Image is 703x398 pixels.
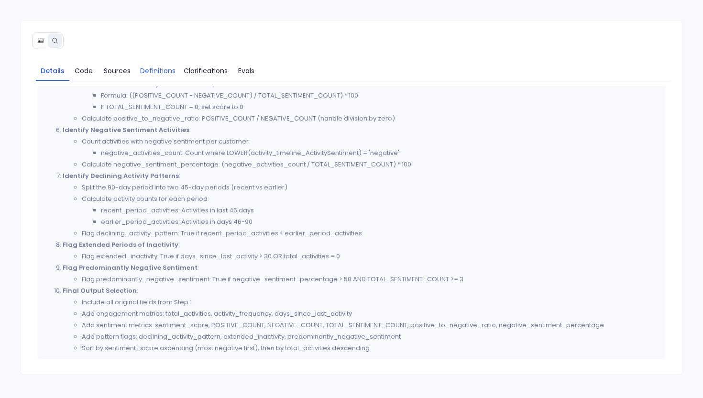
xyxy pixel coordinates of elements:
li: : [63,170,660,239]
span: Clarifications [184,66,228,76]
li: Add engagement metrics: total_activities, activity_frequency, days_since_last_activity [82,308,660,320]
strong: Identify Negative Sentiment Activities [63,125,189,134]
li: Count activities with negative sentiment per customer: [82,136,660,159]
strong: Identify Declining Activity Patterns [63,171,179,180]
li: Calculate Overall Activity Sentiment Score per customer: [82,78,660,113]
li: : [63,262,660,285]
li: Add pattern flags: declining_activity_pattern, extended_inactivity, predominantly_negative_sentiment [82,331,660,343]
li: If TOTAL_SENTIMENT_COUNT = 0, set score to 0 [101,101,660,113]
li: Add sentiment metrics: sentiment_score, POSITIVE_COUNT, NEGATIVE_COUNT, TOTAL_SENTIMENT_COUNT, po... [82,320,660,331]
li: Include all original fields from Step 1 [82,297,660,308]
strong: Flag Predominantly Negative Sentiment [63,263,198,272]
strong: Final Output Selection [63,286,137,295]
span: Definitions [140,66,176,76]
li: negative_activities_count: Count where LOWER(activity_timeline_ActivitySentiment) = 'negative' [101,147,660,159]
li: Flag declining_activity_pattern: True if recent_period_activities < earlier_period_activities [82,228,660,239]
span: Details [41,66,65,76]
li: recent_period_activities: Activities in last 45 days [101,205,660,216]
li: Calculate activity counts for each period: [82,193,660,228]
li: : [63,124,660,170]
li: Flag predominantly_negative_sentiment: True if negative_sentiment_percentage > 50 AND TOTAL_SENTI... [82,274,660,285]
li: Sort by sentiment_score ascending (most negative first), then by total_activities descending [82,343,660,354]
li: : [63,239,660,262]
li: Formula: ((POSITIVE_COUNT - NEGATIVE_COUNT) / TOTAL_SENTIMENT_COUNT) * 100 [101,90,660,101]
span: Code [75,66,93,76]
li: : [63,285,660,354]
li: Flag extended_inactivity: True if days_since_last_activity > 30 OR total_activities = 0 [82,251,660,262]
span: Evals [238,66,254,76]
strong: Flag Extended Periods of Inactivity [63,240,178,249]
li: Calculate negative_sentiment_percentage: (negative_activities_count / TOTAL_SENTIMENT_COUNT) * 100 [82,159,660,170]
span: Sources [104,66,131,76]
li: Split the 90-day period into two 45-day periods (recent vs earlier) [82,182,660,193]
li: Calculate positive_to_negative_ratio: POSITIVE_COUNT / NEGATIVE_COUNT (handle division by zero) [82,113,660,124]
li: earlier_period_activities: Activities in days 46-90 [101,216,660,228]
